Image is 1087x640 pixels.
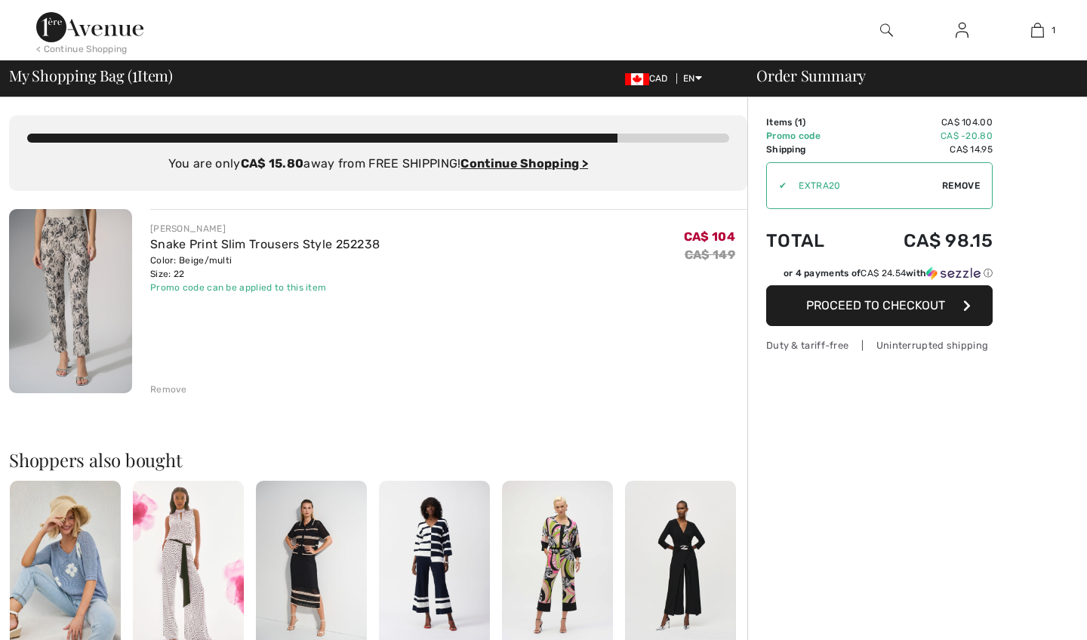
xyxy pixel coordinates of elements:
[856,215,993,266] td: CA$ 98.15
[766,115,856,129] td: Items ( )
[861,268,906,278] span: CA$ 24.54
[787,163,942,208] input: Promo code
[9,209,132,393] img: Snake Print Slim Trousers Style 252238
[798,117,802,128] span: 1
[942,179,980,192] span: Remove
[150,281,380,294] div: Promo code can be applied to this item
[36,12,143,42] img: 1ère Avenue
[684,229,735,244] span: CA$ 104
[1000,21,1074,39] a: 1
[36,42,128,56] div: < Continue Shopping
[625,73,674,84] span: CAD
[1031,21,1044,39] img: My Bag
[9,68,173,83] span: My Shopping Bag ( Item)
[27,155,729,173] div: You are only away from FREE SHIPPING!
[9,451,747,469] h2: Shoppers also bought
[926,266,981,280] img: Sezzle
[1052,23,1055,37] span: 1
[944,21,981,40] a: Sign In
[766,143,856,156] td: Shipping
[766,215,856,266] td: Total
[956,21,968,39] img: My Info
[880,21,893,39] img: search the website
[683,73,702,84] span: EN
[766,285,993,326] button: Proceed to Checkout
[625,73,649,85] img: Canadian Dollar
[766,338,993,352] div: Duty & tariff-free | Uninterrupted shipping
[856,143,993,156] td: CA$ 14.95
[241,156,304,171] strong: CA$ 15.80
[460,156,588,171] a: Continue Shopping >
[766,266,993,285] div: or 4 payments ofCA$ 24.54withSezzle Click to learn more about Sezzle
[150,383,187,396] div: Remove
[856,129,993,143] td: CA$ -20.80
[767,179,787,192] div: ✔
[784,266,993,280] div: or 4 payments of with
[150,254,380,281] div: Color: Beige/multi Size: 22
[685,248,735,262] s: CA$ 149
[150,237,380,251] a: Snake Print Slim Trousers Style 252238
[150,222,380,235] div: [PERSON_NAME]
[738,68,1078,83] div: Order Summary
[856,115,993,129] td: CA$ 104.00
[132,64,137,84] span: 1
[766,129,856,143] td: Promo code
[806,298,945,312] span: Proceed to Checkout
